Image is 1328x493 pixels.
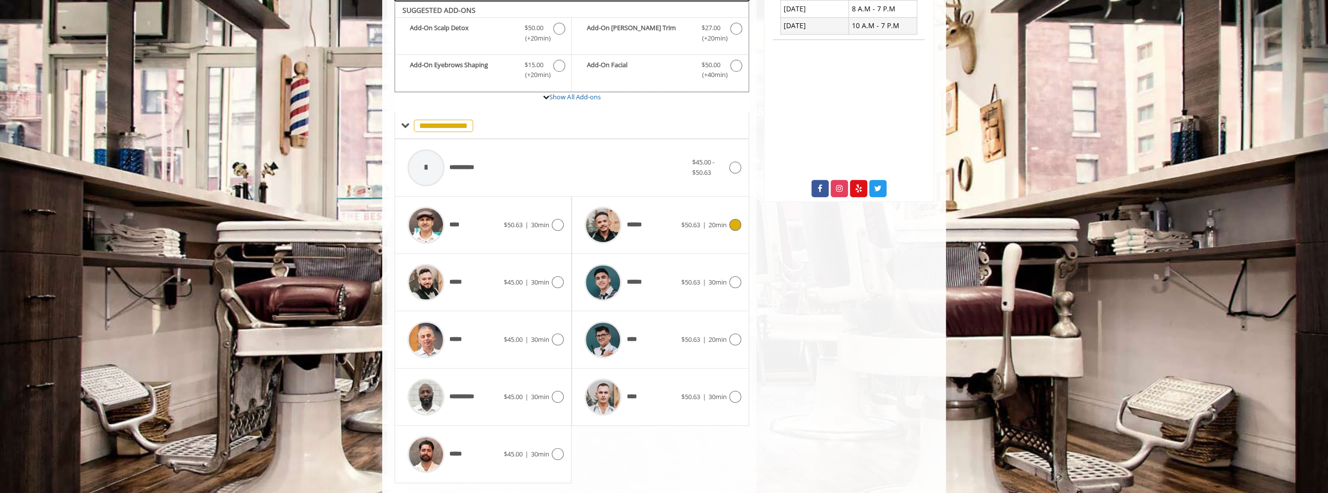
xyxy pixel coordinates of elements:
span: 30min [708,278,727,287]
b: SUGGESTED ADD-ONS [402,5,476,15]
span: | [525,392,529,401]
span: 30min [531,335,549,344]
span: (+20min ) [696,33,725,43]
span: $45.00 - $50.63 [692,158,714,177]
span: (+20min ) [519,33,548,43]
label: Add-On Facial [576,60,743,83]
span: | [525,278,529,287]
span: $45.00 [504,392,523,401]
a: Show All Add-ons [549,92,600,101]
span: $50.63 [681,220,700,229]
b: Add-On [PERSON_NAME] Trim [586,23,691,43]
span: $50.63 [681,392,700,401]
span: 30min [531,450,549,458]
span: $50.00 [524,23,543,33]
label: Add-On Eyebrows Shaping [400,60,566,83]
span: 30min [531,392,549,401]
b: Add-On Facial [586,60,691,81]
span: $27.00 [702,23,720,33]
span: $45.00 [504,450,523,458]
label: Add-On Scalp Detox [400,23,566,46]
td: 10 A.M - 7 P.M [848,17,917,34]
label: Add-On Beard Trim [576,23,743,46]
td: [DATE] [781,17,849,34]
td: [DATE] [781,0,849,17]
span: $50.00 [702,60,720,70]
span: (+20min ) [519,70,548,80]
span: | [703,392,706,401]
span: 20min [708,220,727,229]
span: (+40min ) [696,70,725,80]
span: 30min [531,278,549,287]
span: | [525,335,529,344]
span: 20min [708,335,727,344]
span: $50.63 [504,220,523,229]
b: Add-On Eyebrows Shaping [410,60,514,81]
span: $45.00 [504,278,523,287]
span: $15.00 [524,60,543,70]
span: | [525,220,529,229]
span: $50.63 [681,335,700,344]
b: Add-On Scalp Detox [410,23,514,43]
span: 30min [531,220,549,229]
div: The Made Man Haircut Add-onS [395,1,749,93]
span: | [703,220,706,229]
span: | [703,278,706,287]
span: 30min [708,392,727,401]
span: $50.63 [681,278,700,287]
span: | [703,335,706,344]
span: | [525,450,529,458]
td: 8 A.M - 7 P.M [848,0,917,17]
span: $45.00 [504,335,523,344]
